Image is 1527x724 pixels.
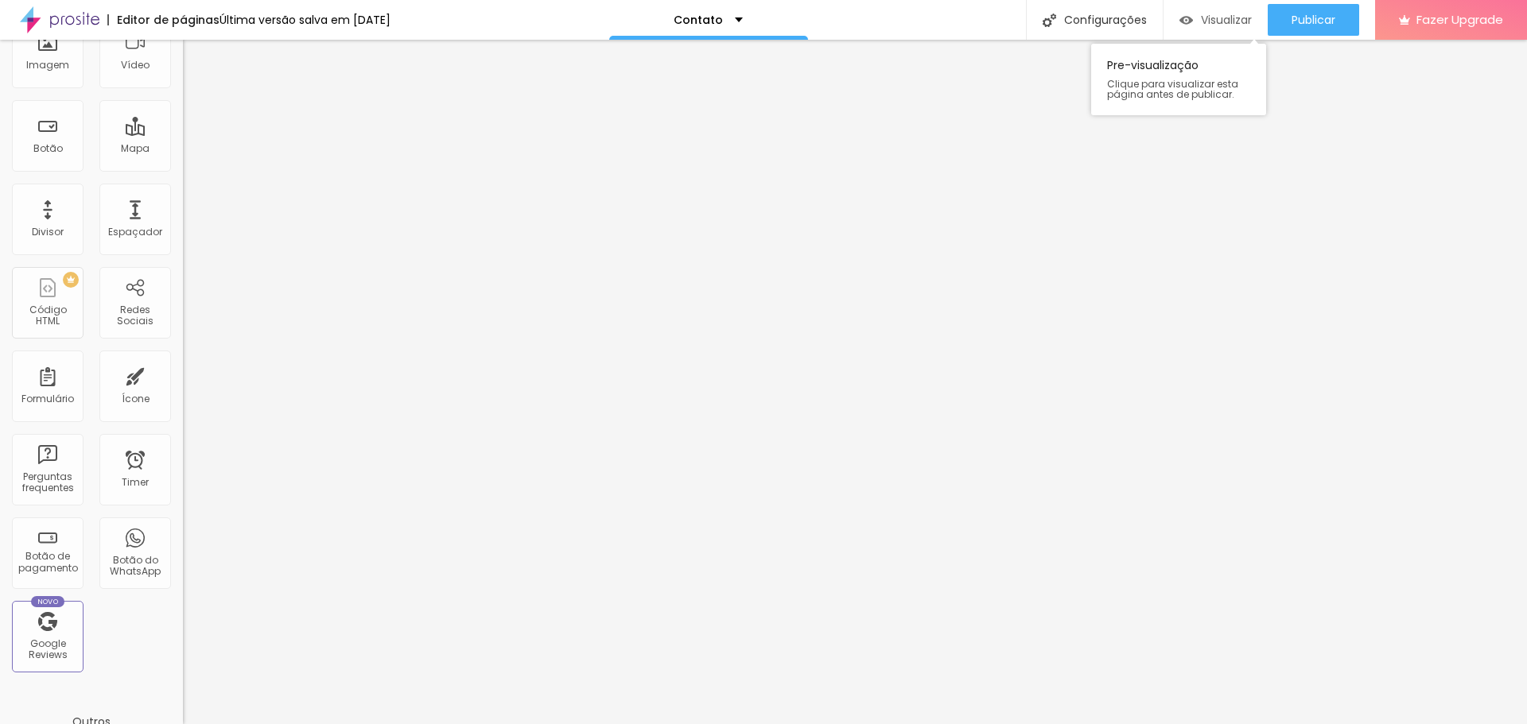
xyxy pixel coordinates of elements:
[121,60,150,71] div: Vídeo
[121,143,150,154] div: Mapa
[122,393,150,405] div: Ícone
[1268,4,1359,36] button: Publicar
[26,60,69,71] div: Imagem
[107,14,220,25] div: Editor de páginas
[16,638,79,661] div: Google Reviews
[21,393,74,405] div: Formulário
[31,596,65,607] div: Novo
[122,477,149,488] div: Timer
[1043,14,1056,27] img: Icone
[1201,14,1252,26] span: Visualizar
[32,226,64,238] div: Divisor
[16,304,79,327] div: Código HTML
[103,555,166,578] div: Botão do WhatsApp
[674,14,723,25] p: Contato
[33,143,63,154] div: Botão
[183,40,1527,724] iframe: Editor
[16,551,79,574] div: Botão de pagamento
[1416,13,1503,26] span: Fazer Upgrade
[220,14,390,25] div: Última versão salva em [DATE]
[103,304,166,327] div: Redes Sociais
[108,226,162,238] div: Espaçador
[1292,14,1335,26] span: Publicar
[1179,14,1193,27] img: view-1.svg
[1164,4,1268,36] button: Visualizar
[1107,79,1250,99] span: Clique para visualizar esta página antes de publicar.
[1091,44,1266,115] div: Pre-visualização
[16,471,79,494] div: Perguntas frequentes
